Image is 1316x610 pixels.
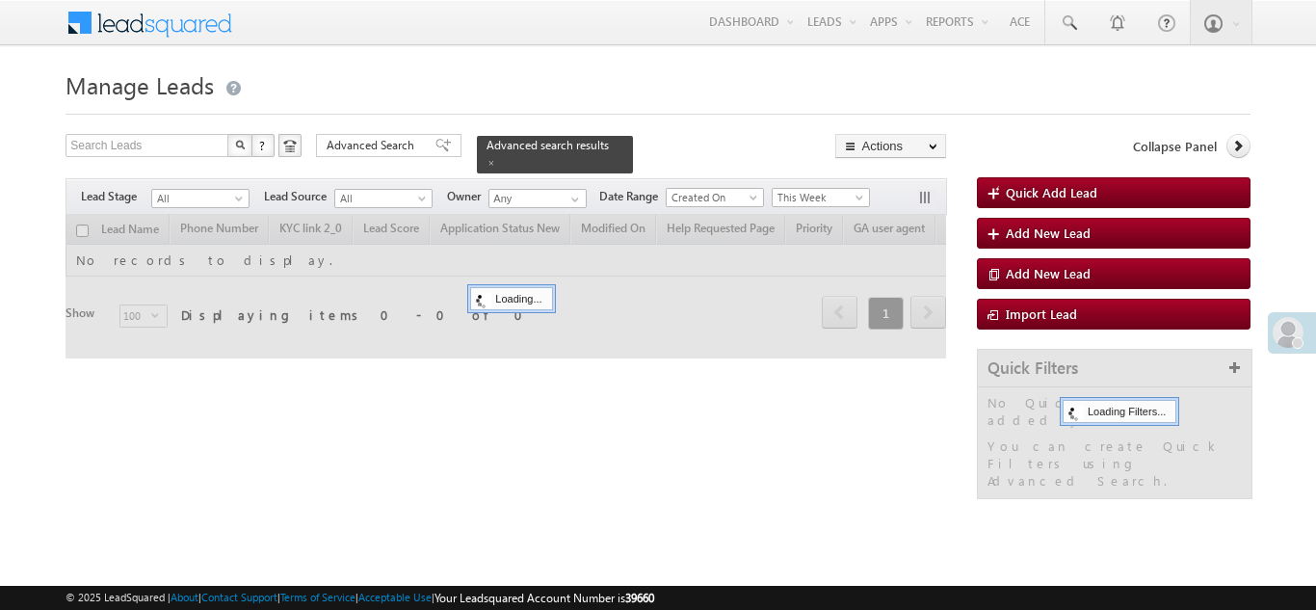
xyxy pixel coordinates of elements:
[66,69,214,100] span: Manage Leads
[152,190,244,207] span: All
[1006,184,1097,200] span: Quick Add Lead
[259,137,268,153] span: ?
[151,189,250,208] a: All
[1006,265,1091,281] span: Add New Lead
[327,137,420,154] span: Advanced Search
[81,188,151,205] span: Lead Stage
[666,188,764,207] a: Created On
[66,589,654,607] span: © 2025 LeadSquared | | | | |
[171,591,198,603] a: About
[1133,138,1217,155] span: Collapse Panel
[470,287,552,310] div: Loading...
[201,591,277,603] a: Contact Support
[1006,305,1077,322] span: Import Lead
[835,134,946,158] button: Actions
[625,591,654,605] span: 39660
[335,190,427,207] span: All
[358,591,432,603] a: Acceptable Use
[487,138,609,152] span: Advanced search results
[667,189,758,206] span: Created On
[447,188,488,205] span: Owner
[1006,225,1091,241] span: Add New Lead
[434,591,654,605] span: Your Leadsquared Account Number is
[1063,400,1176,423] div: Loading Filters...
[488,189,587,208] input: Type to Search
[280,591,355,603] a: Terms of Service
[773,189,864,206] span: This Week
[772,188,870,207] a: This Week
[264,188,334,205] span: Lead Source
[599,188,666,205] span: Date Range
[334,189,433,208] a: All
[235,140,245,149] img: Search
[251,134,275,157] button: ?
[561,190,585,209] a: Show All Items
